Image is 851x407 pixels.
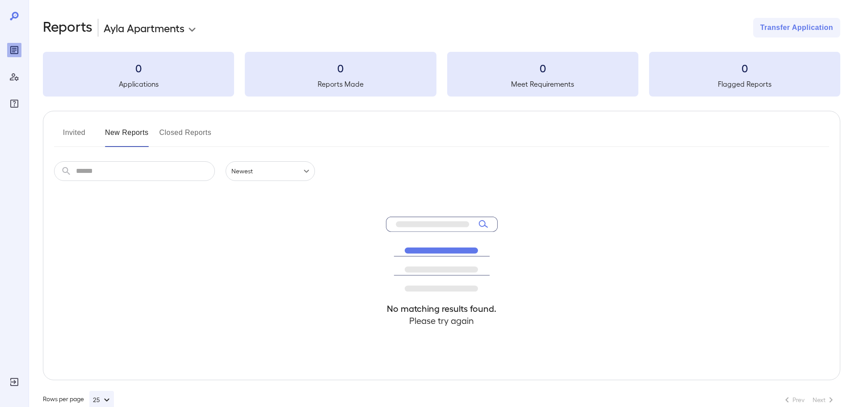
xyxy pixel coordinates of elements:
h3: 0 [649,61,840,75]
div: FAQ [7,97,21,111]
h5: Meet Requirements [447,79,638,89]
h4: Please try again [386,315,498,327]
h2: Reports [43,18,92,38]
div: Manage Users [7,70,21,84]
button: Closed Reports [159,126,212,147]
h5: Applications [43,79,234,89]
button: Invited [54,126,94,147]
button: Transfer Application [753,18,840,38]
h4: No matching results found. [386,302,498,315]
h3: 0 [43,61,234,75]
summary: 0Applications0Reports Made0Meet Requirements0Flagged Reports [43,52,840,97]
h3: 0 [245,61,436,75]
div: Log Out [7,375,21,389]
h5: Flagged Reports [649,79,840,89]
h5: Reports Made [245,79,436,89]
nav: pagination navigation [778,393,840,407]
div: Newest [226,161,315,181]
button: New Reports [105,126,149,147]
h3: 0 [447,61,638,75]
p: Ayla Apartments [104,21,184,35]
div: Reports [7,43,21,57]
